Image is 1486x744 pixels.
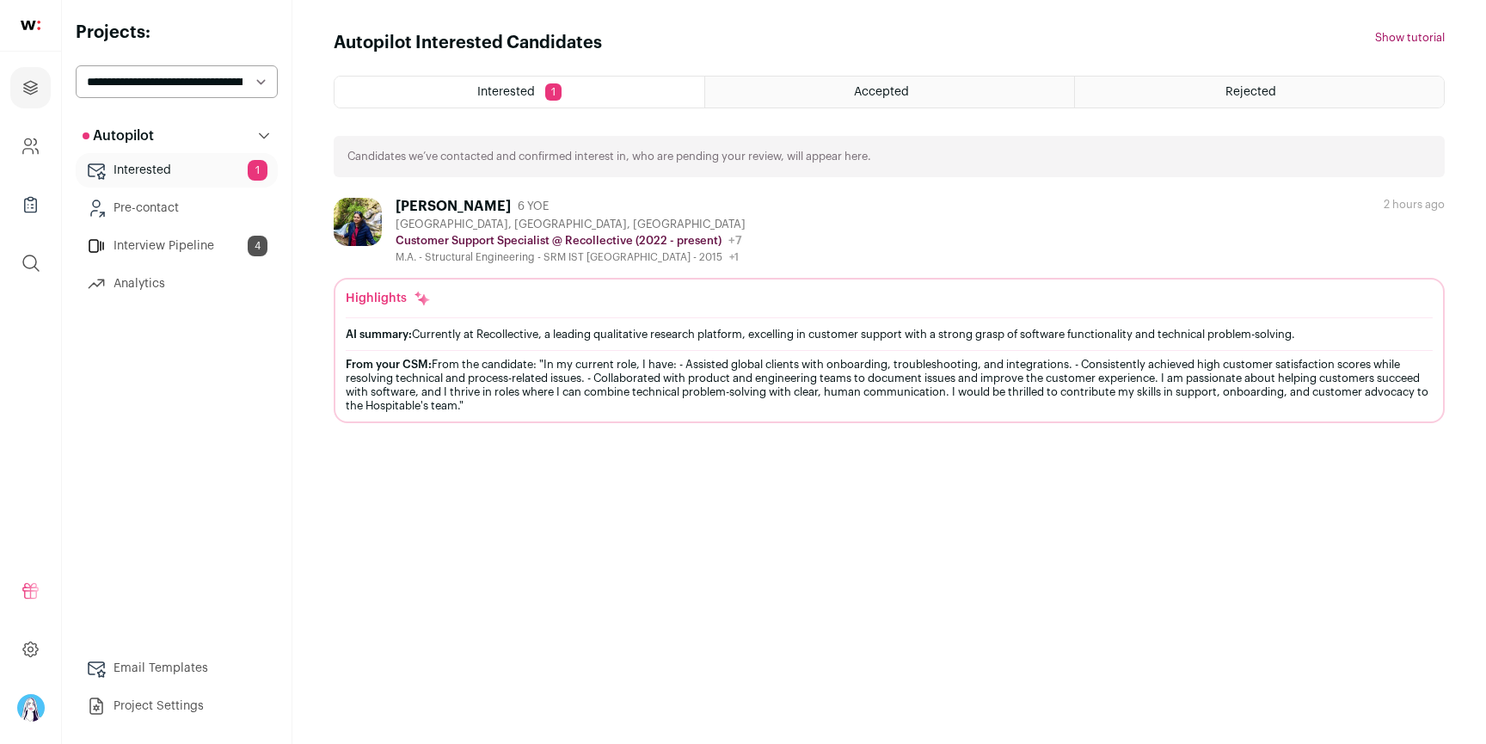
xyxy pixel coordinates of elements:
span: From your CSM: [346,359,432,370]
img: 17519023-medium_jpg [17,694,45,722]
h2: Projects: [76,21,278,45]
div: 2 hours ago [1384,198,1445,212]
div: Highlights [346,290,431,307]
a: Interested1 [76,153,278,188]
button: Open dropdown [17,694,45,722]
img: 67937fbd010e272be0ddf94a6eea364aaf4733988585d20f26f2855ba41b6556.jpg [334,198,382,246]
a: Accepted [705,77,1074,108]
p: Candidates we’ve contacted and confirmed interest in, who are pending your review, will appear here. [347,150,871,163]
img: wellfound-shorthand-0d5821cbd27db2630d0214b213865d53afaa358527fdda9d0ea32b1df1b89c2c.svg [21,21,40,30]
div: Currently at Recollective, a leading qualitative research platform, excelling in customer support... [346,325,1433,343]
a: Email Templates [76,651,278,686]
a: Analytics [76,267,278,301]
span: Accepted [854,86,909,98]
a: [PERSON_NAME] 6 YOE [GEOGRAPHIC_DATA], [GEOGRAPHIC_DATA], [GEOGRAPHIC_DATA] Customer Support Spec... [334,198,1445,423]
span: 1 [248,160,267,181]
button: Autopilot [76,119,278,153]
button: Show tutorial [1375,31,1445,45]
a: Interview Pipeline4 [76,229,278,263]
div: [PERSON_NAME] [396,198,511,215]
span: +1 [729,252,739,262]
p: Customer Support Specialist @ Recollective (2022 - present) [396,234,722,248]
span: 4 [248,236,267,256]
span: Interested [477,86,535,98]
h1: Autopilot Interested Candidates [334,31,602,55]
span: +7 [728,235,742,247]
a: Project Settings [76,689,278,723]
a: Pre-contact [76,191,278,225]
span: 1 [545,83,562,101]
a: Company and ATS Settings [10,126,51,167]
span: AI summary: [346,329,412,340]
a: Rejected [1075,77,1444,108]
span: 6 YOE [518,200,549,213]
div: M.A. - Structural Engineering - SRM IST [GEOGRAPHIC_DATA] - 2015 [396,250,746,264]
div: From the candidate: "In my current role, I have: - Assisted global clients with onboarding, troub... [346,358,1433,413]
a: Projects [10,67,51,108]
a: Company Lists [10,184,51,225]
p: Autopilot [83,126,154,146]
span: Rejected [1225,86,1276,98]
div: [GEOGRAPHIC_DATA], [GEOGRAPHIC_DATA], [GEOGRAPHIC_DATA] [396,218,746,231]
